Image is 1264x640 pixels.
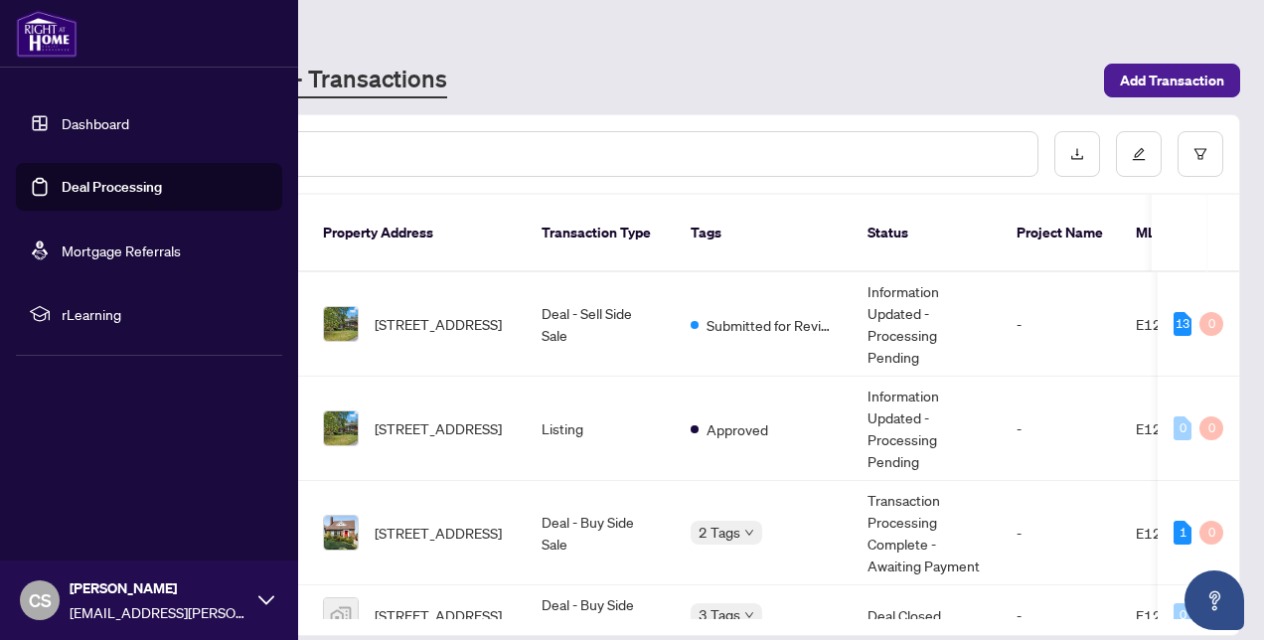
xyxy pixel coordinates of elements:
img: thumbnail-img [324,411,358,445]
span: [STREET_ADDRESS] [375,417,502,439]
td: Listing [526,377,675,481]
span: Add Transaction [1120,65,1224,96]
td: - [1001,377,1120,481]
td: Deal - Sell Side Sale [526,272,675,377]
th: Transaction Type [526,195,675,272]
td: Deal - Buy Side Sale [526,481,675,585]
span: edit [1132,147,1146,161]
button: Add Transaction [1104,64,1240,97]
th: MLS # [1120,195,1239,272]
img: thumbnail-img [324,516,358,550]
span: Approved [707,418,768,440]
td: - [1001,481,1120,585]
a: Mortgage Referrals [62,241,181,259]
img: thumbnail-img [324,307,358,341]
div: 0 [1174,416,1191,440]
span: E12143404 [1136,606,1215,624]
span: [EMAIL_ADDRESS][PERSON_NAME][DOMAIN_NAME] [70,601,248,623]
img: logo [16,10,78,58]
button: filter [1178,131,1223,177]
img: thumbnail-img [324,598,358,632]
td: Transaction Processing Complete - Awaiting Payment [852,481,1001,585]
span: E12420676 [1136,419,1215,437]
span: [PERSON_NAME] [70,577,248,599]
span: down [744,528,754,538]
a: Deal Processing [62,178,162,196]
span: filter [1193,147,1207,161]
td: - [1001,272,1120,377]
div: 1 [1174,521,1191,545]
th: Tags [675,195,852,272]
button: download [1054,131,1100,177]
span: 3 Tags [699,603,740,626]
button: Open asap [1185,570,1244,630]
span: rLearning [62,303,268,325]
div: 0 [1199,312,1223,336]
div: 13 [1174,312,1191,336]
div: 0 [1174,603,1191,627]
span: E12420676 [1136,315,1215,333]
th: Property Address [307,195,526,272]
div: 0 [1199,416,1223,440]
td: Information Updated - Processing Pending [852,377,1001,481]
th: Status [852,195,1001,272]
span: download [1070,147,1084,161]
span: CS [29,586,52,614]
span: [STREET_ADDRESS] [375,604,502,626]
span: down [744,610,754,620]
span: Submitted for Review [707,314,836,336]
span: 2 Tags [699,521,740,544]
a: Dashboard [62,114,129,132]
th: Project Name [1001,195,1120,272]
div: 0 [1199,521,1223,545]
td: Information Updated - Processing Pending [852,272,1001,377]
span: E12329510 [1136,524,1215,542]
span: [STREET_ADDRESS] [375,522,502,544]
button: edit [1116,131,1162,177]
span: [STREET_ADDRESS] [375,313,502,335]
